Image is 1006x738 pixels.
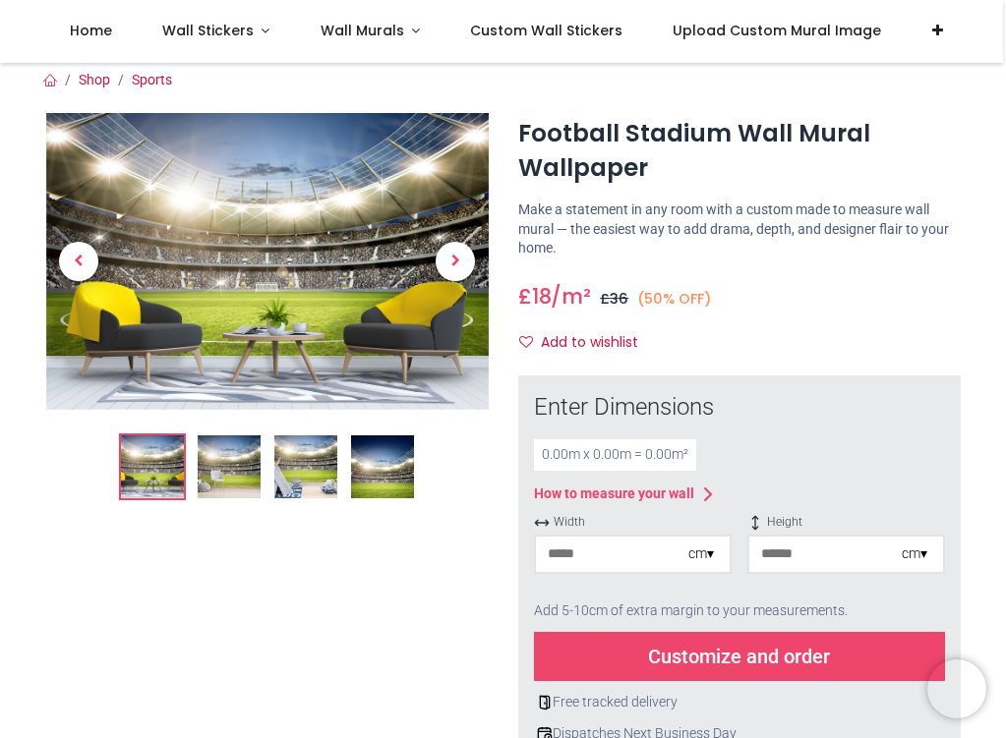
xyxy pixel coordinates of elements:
span: Width [534,514,732,531]
span: £ [600,289,628,309]
span: /m² [551,282,591,311]
span: Wall Stickers [162,21,254,40]
img: WS-42561-03 [274,435,337,498]
div: cm ▾ [688,544,714,564]
iframe: Brevo live chat [927,659,986,718]
span: Home [70,21,112,40]
div: Free tracked delivery [534,693,945,712]
a: Sports [132,72,172,87]
div: Enter Dimensions [534,391,945,425]
div: Customize and order [534,632,945,681]
a: Shop [79,72,110,87]
i: Add to wishlist [519,335,533,349]
a: Next [422,158,489,366]
img: WS-42561-02 [198,435,261,498]
span: Wall Murals [321,21,404,40]
span: 36 [610,289,628,309]
small: (50% OFF) [637,289,712,309]
span: 18 [532,282,552,311]
span: Previous [59,242,98,281]
button: Add to wishlistAdd to wishlist [518,326,655,360]
img: Football Stadium Wall Mural Wallpaper [46,113,489,409]
img: Football Stadium Wall Mural Wallpaper [121,435,184,498]
span: Next [436,242,475,281]
span: £ [518,282,552,311]
span: Custom Wall Stickers [470,21,622,40]
div: 0.00 m x 0.00 m = 0.00 m² [534,439,696,471]
h1: Football Stadium Wall Mural Wallpaper [518,117,961,185]
p: Make a statement in any room with a custom made to measure wall mural — the easiest way to add dr... [518,200,961,258]
a: Previous [46,158,113,366]
div: Add 5-10cm of extra margin to your measurements. [534,590,945,633]
span: Upload Custom Mural Image [673,21,881,40]
div: How to measure your wall [534,484,694,504]
img: WS-42561-04 [351,435,414,498]
span: Height [747,514,945,531]
div: cm ▾ [902,544,927,564]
